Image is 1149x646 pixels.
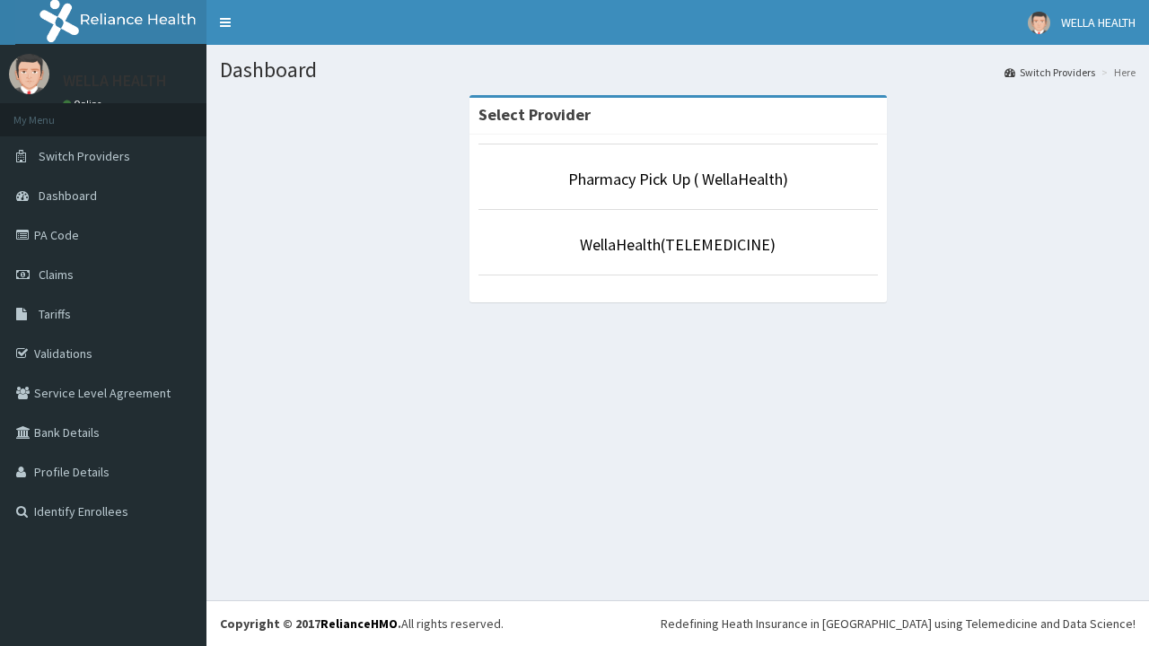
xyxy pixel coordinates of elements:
h1: Dashboard [220,58,1136,82]
strong: Copyright © 2017 . [220,615,401,632]
span: WELLA HEALTH [1061,14,1136,31]
div: Redefining Heath Insurance in [GEOGRAPHIC_DATA] using Telemedicine and Data Science! [661,615,1136,633]
li: Here [1097,65,1136,80]
a: Switch Providers [1004,65,1095,80]
span: Dashboard [39,188,97,204]
a: Online [63,98,106,110]
img: User Image [9,54,49,94]
img: User Image [1028,12,1050,34]
span: Claims [39,266,74,283]
footer: All rights reserved. [206,600,1149,646]
a: WellaHealth(TELEMEDICINE) [580,234,776,255]
span: Tariffs [39,306,71,322]
a: RelianceHMO [320,615,398,632]
a: Pharmacy Pick Up ( WellaHealth) [568,169,788,189]
span: Switch Providers [39,148,130,164]
strong: Select Provider [478,104,591,125]
p: WELLA HEALTH [63,73,167,89]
